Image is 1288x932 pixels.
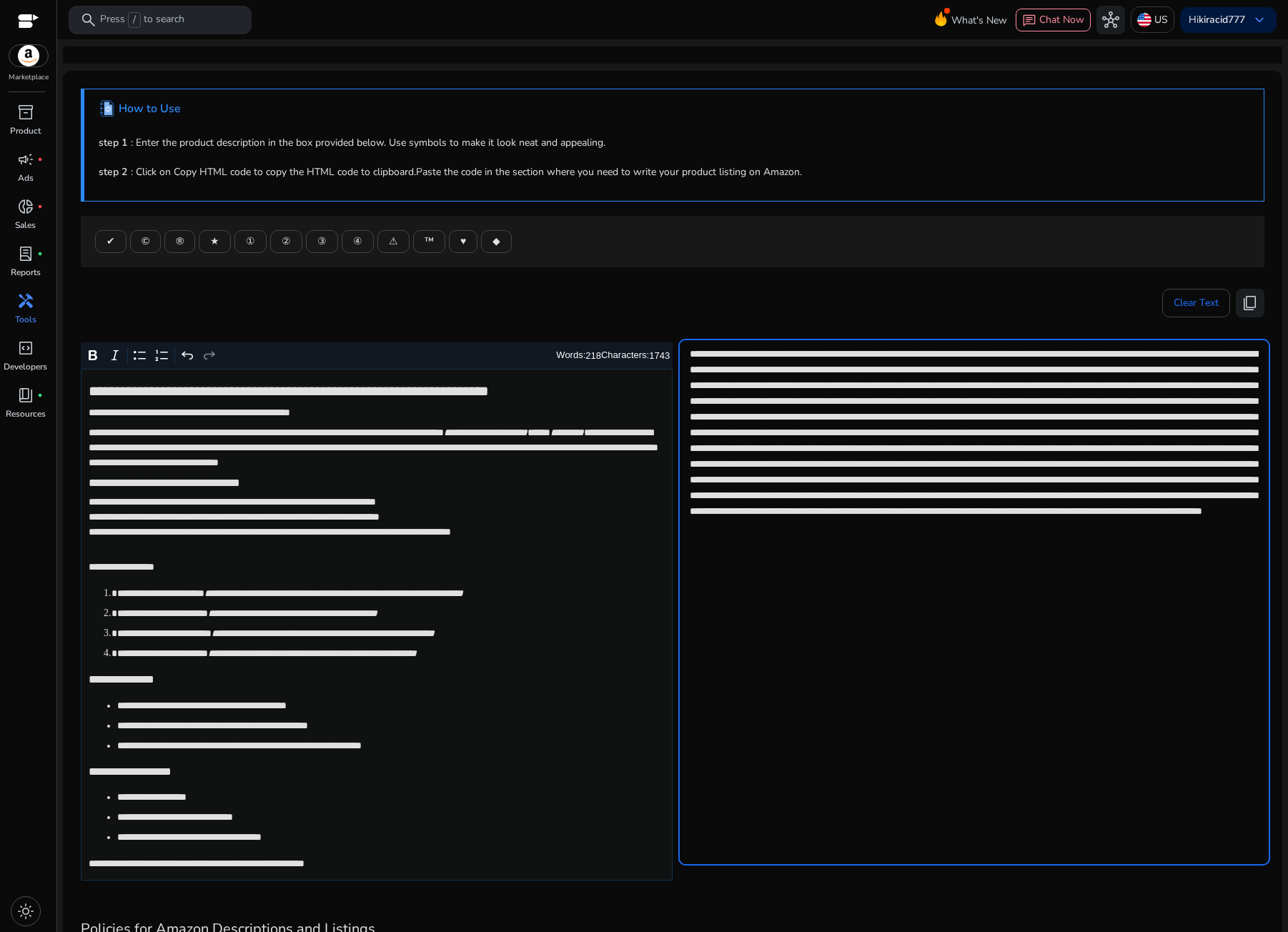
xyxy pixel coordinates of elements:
[270,230,302,253] button: ②
[1236,289,1264,317] button: content_copy
[389,234,398,249] span: ⚠
[585,350,601,361] label: 218
[951,8,1007,33] span: What's New
[649,350,670,361] label: 1743
[15,313,36,326] p: Tools
[1189,15,1245,25] p: Hi
[99,165,127,179] b: step 2
[37,204,43,209] span: fiber_manual_record
[1242,294,1259,312] span: content_copy
[142,234,149,249] span: ©
[80,11,97,29] span: search
[17,198,34,215] span: donut_small
[1137,13,1151,27] img: us.svg
[1154,7,1168,32] p: US
[1162,289,1230,317] button: Clear Text
[15,219,36,232] p: Sales
[492,234,500,249] span: ◆
[449,230,477,253] button: ♥
[282,234,291,249] span: ②
[1251,11,1268,29] span: keyboard_arrow_down
[353,234,362,249] span: ④
[95,230,127,253] button: ✔
[1199,13,1245,26] b: kiracid777
[176,234,184,249] span: ®
[99,136,127,149] b: step 1
[81,342,673,370] div: Editor toolbar
[11,266,41,279] p: Reports
[425,234,434,249] span: ™
[17,387,34,404] span: book_4
[317,234,327,249] span: ③
[9,45,48,66] img: amazon.svg
[1016,9,1091,31] button: chatChat Now
[128,12,141,28] span: /
[1174,289,1219,317] span: Clear Text
[37,392,43,398] span: fiber_manual_record
[1039,13,1084,26] span: Chat Now
[234,230,267,253] button: ①
[130,230,161,253] button: ©
[164,230,195,253] button: ®
[99,164,1249,179] p: : Click on Copy HTML code to copy the HTML code to clipboard.Paste the code in the section where ...
[377,230,410,253] button: ⚠
[119,102,181,116] h4: How to Use
[99,135,1249,150] p: : Enter the product description in the box provided below. Use symbols to make it look neat and a...
[1096,6,1125,34] button: hub
[4,360,47,373] p: Developers
[1022,14,1036,28] span: chat
[460,234,466,249] span: ♥
[37,251,43,257] span: fiber_manual_record
[6,407,46,420] p: Resources
[17,245,34,262] span: lab_profile
[210,234,219,249] span: ★
[556,347,670,365] div: Words: Characters:
[10,124,41,137] p: Product
[18,172,34,184] p: Ads
[17,104,34,121] span: inventory_2
[17,339,34,357] span: code_blocks
[342,230,374,253] button: ④
[81,369,673,881] div: Rich Text Editor. Editing area: main. Press Alt+0 for help.
[1102,11,1119,29] span: hub
[199,230,231,253] button: ★
[306,230,338,253] button: ③
[17,292,34,309] span: handyman
[17,151,34,168] span: campaign
[481,230,512,253] button: ◆
[100,12,184,28] p: Press to search
[413,230,445,253] button: ™
[37,157,43,162] span: fiber_manual_record
[246,234,255,249] span: ①
[17,903,34,920] span: light_mode
[106,234,115,249] span: ✔
[9,72,49,83] p: Marketplace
